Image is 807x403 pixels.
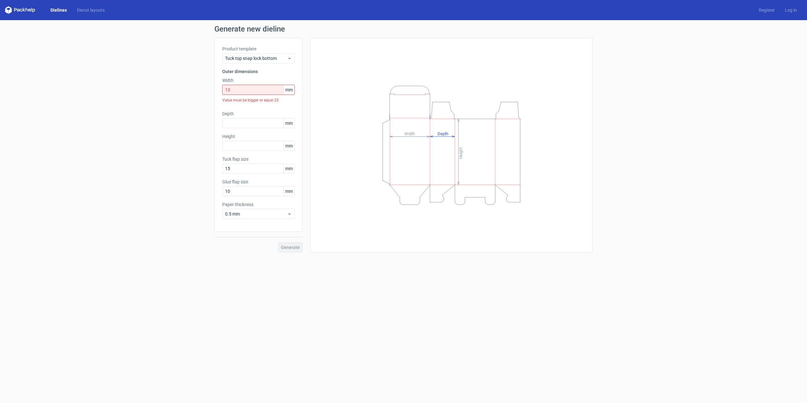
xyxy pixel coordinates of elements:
[458,147,463,159] tspan: Height
[222,77,295,83] label: Width
[283,141,294,151] span: mm
[225,55,287,61] span: Tuck top snap lock bottom
[222,201,295,208] label: Paper thickness
[283,187,294,196] span: mm
[283,118,294,128] span: mm
[404,131,415,136] tspan: Width
[222,95,295,106] div: Value must be bigger or equal 25
[222,46,295,52] label: Product template
[438,131,448,136] tspan: Depth
[214,25,593,33] h1: Generate new dieline
[780,7,802,13] a: Log in
[222,111,295,117] label: Depth
[283,164,294,173] span: mm
[222,68,295,75] h3: Outer dimensions
[225,211,287,217] span: 0.5 mm
[45,7,72,13] a: Dielines
[222,133,295,140] label: Height
[754,7,780,13] a: Register
[72,7,110,13] a: Diecut layouts
[222,179,295,185] label: Glue flap size
[222,156,295,162] label: Tuck flap size
[283,85,294,95] span: mm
